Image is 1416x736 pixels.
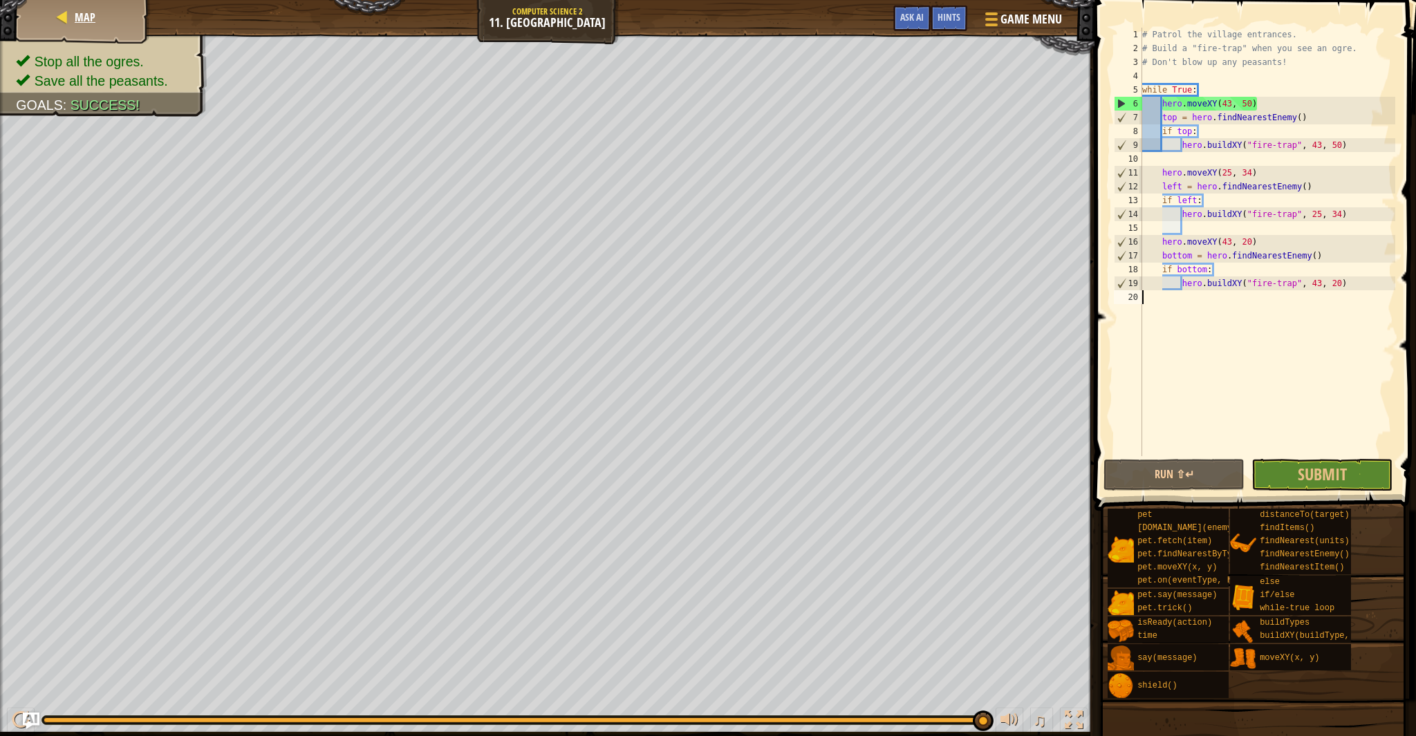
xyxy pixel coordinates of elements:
div: 2 [1114,41,1142,55]
span: pet.on(eventType, handler) [1137,576,1267,585]
span: pet [1137,510,1153,520]
div: 10 [1114,152,1142,166]
button: ♫ [1030,708,1054,736]
div: 11 [1115,166,1142,180]
div: 16 [1115,235,1142,249]
li: Stop all the ogres. [16,52,192,71]
button: Game Menu [974,6,1070,38]
img: portrait.png [1230,530,1256,556]
img: portrait.png [1108,673,1134,699]
span: pet.findNearestByType(type) [1137,549,1271,559]
img: portrait.png [1108,618,1134,644]
span: if/else [1260,590,1294,600]
a: Map [71,10,95,25]
div: 1 [1114,28,1142,41]
div: 7 [1115,111,1142,124]
span: pet.say(message) [1137,590,1217,600]
span: Goals [16,97,63,113]
button: Run ⇧↵ [1103,459,1245,491]
span: moveXY(x, y) [1260,653,1319,663]
div: 13 [1114,194,1142,207]
li: Save all the peasants. [16,71,192,91]
span: buildTypes [1260,618,1310,628]
span: Hints [938,10,960,23]
img: portrait.png [1230,584,1256,610]
span: isReady(action) [1137,618,1212,628]
div: 14 [1115,207,1142,221]
div: 6 [1115,97,1142,111]
div: 9 [1115,138,1142,152]
span: findNearest(units) [1260,536,1350,546]
div: 15 [1114,221,1142,235]
button: Ask AI [23,713,39,729]
span: Stop all the ogres. [35,54,144,69]
span: pet.moveXY(x, y) [1137,563,1217,572]
div: 8 [1114,124,1142,138]
span: findItems() [1260,523,1314,533]
div: 12 [1115,180,1142,194]
span: Success! [71,97,140,113]
span: Ask AI [900,10,924,23]
img: portrait.png [1108,645,1134,672]
span: time [1137,631,1157,641]
span: Game Menu [1000,10,1062,28]
span: Save all the peasants. [35,73,168,88]
div: 20 [1114,290,1142,304]
span: buildXY(buildType, x, y) [1260,631,1379,641]
img: portrait.png [1108,590,1134,616]
span: ♫ [1033,710,1047,730]
span: Map [75,10,95,25]
div: 5 [1114,83,1142,97]
button: Ask AI [893,6,931,31]
span: findNearestItem() [1260,563,1344,572]
img: portrait.png [1230,618,1256,644]
div: 4 [1114,69,1142,83]
span: say(message) [1137,653,1197,663]
span: [DOMAIN_NAME](enemy) [1137,523,1237,533]
span: else [1260,577,1280,587]
button: ⌘ + P: Pause [7,708,35,736]
button: Toggle fullscreen [1060,708,1088,736]
div: 19 [1115,276,1142,290]
span: : [63,97,71,113]
span: pet.trick() [1137,603,1192,613]
img: portrait.png [1230,645,1256,672]
span: findNearestEnemy() [1260,549,1350,559]
button: Submit [1251,459,1392,491]
img: portrait.png [1108,536,1134,563]
span: shield() [1137,681,1177,690]
span: Submit [1298,463,1347,485]
button: Adjust volume [996,708,1023,736]
span: pet.fetch(item) [1137,536,1212,546]
div: 17 [1115,249,1142,263]
div: 18 [1114,263,1142,276]
span: while-true loop [1260,603,1334,613]
span: distanceTo(target) [1260,510,1350,520]
div: 3 [1114,55,1142,69]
